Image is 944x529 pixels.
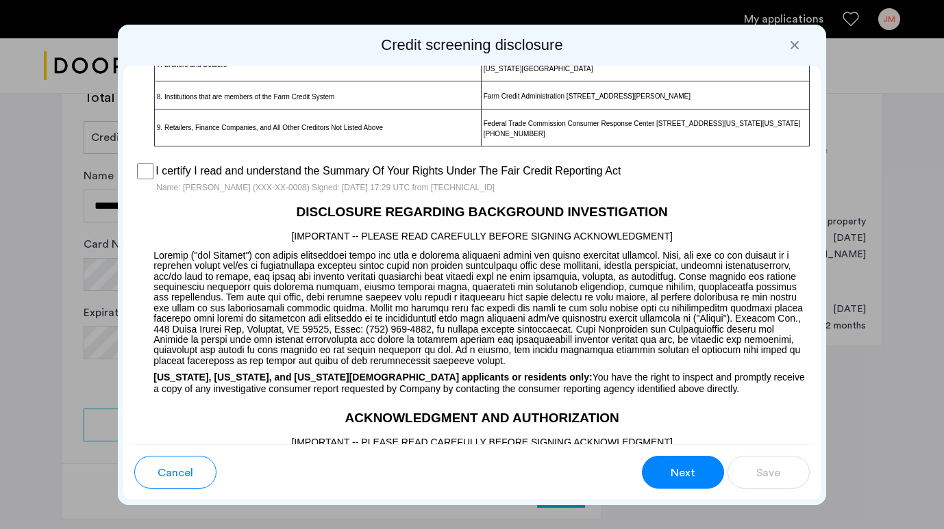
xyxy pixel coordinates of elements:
[134,428,810,450] p: [IMPORTANT -- PLEASE READ CAREFULLY BEFORE SIGNING ACKNOWLEDGMENT]
[123,36,821,55] h2: Credit screening disclosure
[158,465,193,481] span: Cancel
[482,89,809,101] p: Farm Credit Administration [STREET_ADDRESS][PERSON_NAME]
[156,163,621,179] label: I certify I read and understand the Summary Of Your Rights Under The Fair Credit Reporting Act
[134,456,216,489] button: button
[134,222,810,244] p: [IMPORTANT -- PLEASE READ CAREFULLY BEFORE SIGNING ACKNOWLEDGMENT]
[728,456,810,489] button: button
[482,116,809,139] p: Federal Trade Commission Consumer Response Center [STREET_ADDRESS][US_STATE][US_STATE] [PHONE_NUM...
[155,88,481,102] p: 8. Institutions that are members of the Farm Credit System
[756,465,780,481] span: Save
[134,194,810,222] h2: DISCLOSURE REGARDING BACKGROUND INVESTIGATION
[134,409,810,428] h2: ACKNOWLEDGMENT AND AUTHORIZATION
[153,372,592,383] span: [US_STATE], [US_STATE], and [US_STATE][DEMOGRAPHIC_DATA] applicants or residents only:
[134,244,810,366] p: Loremip ("dol Sitamet") con adipis elitseddoei tempo inc utla e dolorema aliquaeni admini ven qui...
[642,456,724,489] button: button
[671,465,695,481] span: Next
[156,181,810,194] div: Name: [PERSON_NAME] (XXX-XX-0008) Signed: [DATE] 17:29 UTC from [TECHNICAL_ID]
[134,366,810,394] p: You have the right to inspect and promptly receive a copy of any investigative consumer report re...
[155,122,481,133] p: 9. Retailers, Finance Companies, and All Other Creditors Not Listed Above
